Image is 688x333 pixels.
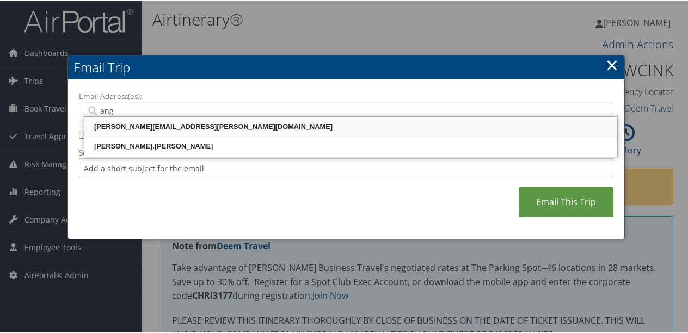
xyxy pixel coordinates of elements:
[68,54,624,78] h2: Email Trip
[79,90,613,101] label: Email Address(es):
[606,53,618,75] a: ×
[86,120,616,131] div: [PERSON_NAME][EMAIL_ADDRESS][PERSON_NAME][DOMAIN_NAME]
[79,157,613,177] input: Add a short subject for the email
[519,186,613,216] a: Email This Trip
[86,104,606,115] input: Email address (Separate multiple email addresses with commas)
[86,140,616,151] div: [PERSON_NAME].[PERSON_NAME]
[79,146,613,157] label: Subject:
